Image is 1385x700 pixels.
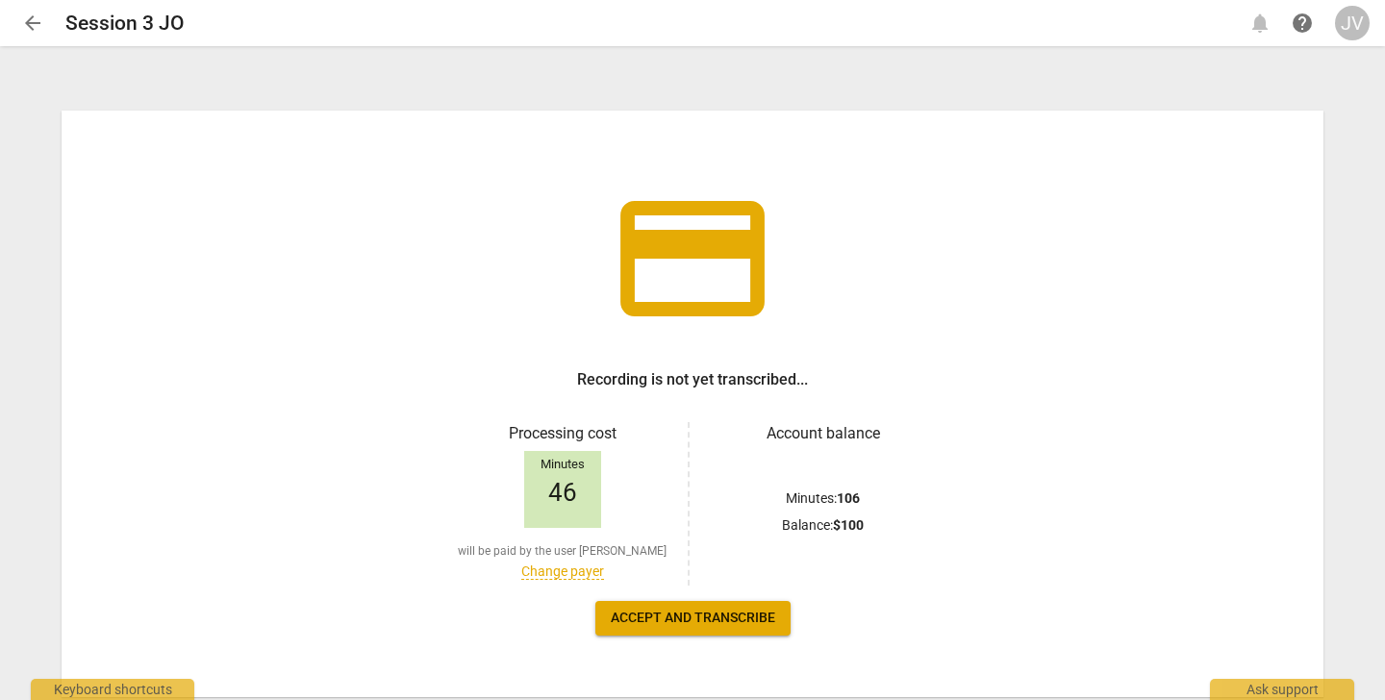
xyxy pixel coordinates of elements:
h3: Account balance [713,422,933,445]
span: credit_card [606,172,779,345]
div: Keyboard shortcuts [31,679,194,700]
button: JV [1335,6,1370,40]
b: 106 [837,490,860,506]
span: Accept and transcribe [611,609,775,628]
span: help [1291,12,1314,35]
span: will be paid by the user [PERSON_NAME] [458,543,667,560]
span: 46 [548,479,577,508]
b: $ 100 [833,517,864,533]
button: Accept and transcribe [595,601,791,636]
div: Ask support [1210,679,1354,700]
h3: Recording is not yet transcribed... [577,368,808,391]
div: Minutes [524,458,601,472]
a: Change payer [521,563,604,580]
a: Help [1285,6,1320,40]
h3: Processing cost [452,422,672,445]
h2: Session 3 JO [65,12,184,36]
span: arrow_back [21,12,44,35]
p: Minutes : [786,488,860,509]
p: Balance : [782,515,864,536]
